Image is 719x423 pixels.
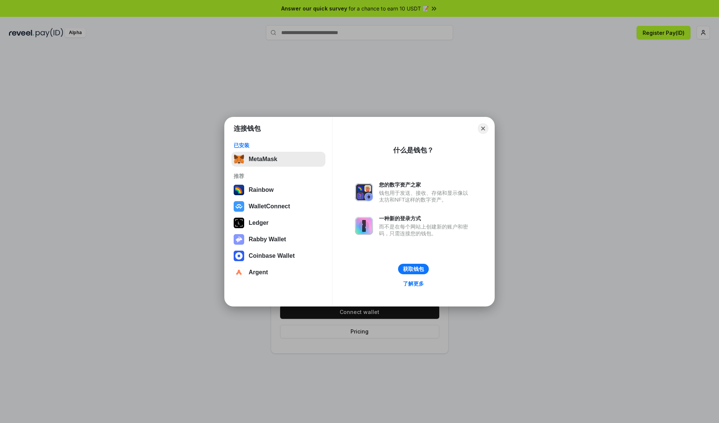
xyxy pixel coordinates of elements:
[249,220,269,226] div: Ledger
[249,156,277,163] div: MetaMask
[403,266,424,272] div: 获取钱包
[234,267,244,278] img: svg+xml,%3Csvg%20width%3D%2228%22%20height%3D%2228%22%20viewBox%3D%220%200%2028%2028%22%20fill%3D...
[234,251,244,261] img: svg+xml,%3Csvg%20width%3D%2228%22%20height%3D%2228%22%20viewBox%3D%220%200%2028%2028%22%20fill%3D...
[231,215,325,230] button: Ledger
[249,269,268,276] div: Argent
[249,203,290,210] div: WalletConnect
[355,183,373,201] img: svg+xml,%3Csvg%20xmlns%3D%22http%3A%2F%2Fwww.w3.org%2F2000%2Fsvg%22%20fill%3D%22none%22%20viewBox...
[379,215,472,222] div: 一种新的登录方式
[234,201,244,212] img: svg+xml,%3Csvg%20width%3D%2228%22%20height%3D%2228%22%20viewBox%3D%220%200%2028%2028%22%20fill%3D...
[398,264,429,274] button: 获取钱包
[398,279,428,288] a: 了解更多
[231,182,325,197] button: Rainbow
[234,173,323,179] div: 推荐
[393,146,434,155] div: 什么是钱包？
[379,181,472,188] div: 您的数字资产之家
[379,190,472,203] div: 钱包用于发送、接收、存储和显示像以太坊和NFT这样的数字资产。
[249,187,274,193] div: Rainbow
[355,217,373,235] img: svg+xml,%3Csvg%20xmlns%3D%22http%3A%2F%2Fwww.w3.org%2F2000%2Fsvg%22%20fill%3D%22none%22%20viewBox...
[403,280,424,287] div: 了解更多
[234,154,244,164] img: svg+xml,%3Csvg%20fill%3D%22none%22%20height%3D%2233%22%20viewBox%3D%220%200%2035%2033%22%20width%...
[231,248,325,263] button: Coinbase Wallet
[234,234,244,245] img: svg+xml,%3Csvg%20xmlns%3D%22http%3A%2F%2Fwww.w3.org%2F2000%2Fsvg%22%20fill%3D%22none%22%20viewBox...
[231,232,325,247] button: Rabby Wallet
[234,185,244,195] img: svg+xml,%3Csvg%20width%3D%22120%22%20height%3D%22120%22%20viewBox%3D%220%200%20120%20120%22%20fil...
[234,142,323,149] div: 已安装
[234,124,261,133] h1: 连接钱包
[231,152,325,167] button: MetaMask
[478,123,488,134] button: Close
[249,253,295,259] div: Coinbase Wallet
[249,236,286,243] div: Rabby Wallet
[231,265,325,280] button: Argent
[234,218,244,228] img: svg+xml,%3Csvg%20xmlns%3D%22http%3A%2F%2Fwww.w3.org%2F2000%2Fsvg%22%20width%3D%2228%22%20height%3...
[379,223,472,237] div: 而不是在每个网站上创建新的账户和密码，只需连接您的钱包。
[231,199,325,214] button: WalletConnect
